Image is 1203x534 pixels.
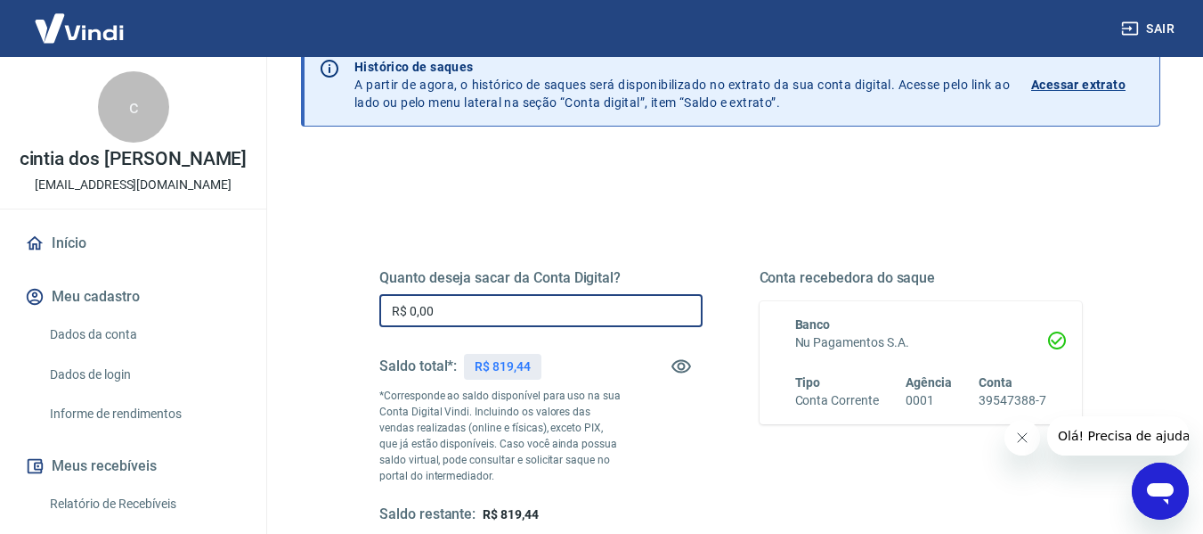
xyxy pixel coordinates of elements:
h5: Saldo total*: [379,357,457,375]
span: Banco [795,317,831,332]
h6: 0001 [906,391,952,410]
iframe: Mensagem da empresa [1047,416,1189,456]
div: c [98,71,169,143]
a: Relatório de Recebíveis [43,486,245,522]
h6: Nu Pagamentos S.A. [795,333,1047,352]
a: Início [21,224,245,263]
span: Olá! Precisa de ajuda? [11,12,150,27]
p: R$ 819,44 [475,357,531,376]
img: Vindi [21,1,137,55]
span: R$ 819,44 [483,507,539,522]
iframe: Fechar mensagem [1004,420,1040,456]
h5: Conta recebedora do saque [760,269,1083,287]
span: Agência [906,375,952,390]
h6: Conta Corrente [795,391,879,410]
button: Meu cadastro [21,277,245,316]
a: Acessar extrato [1031,58,1145,111]
button: Meus recebíveis [21,447,245,486]
a: Informe de rendimentos [43,396,245,432]
a: Dados de login [43,357,245,393]
iframe: Botão para abrir a janela de mensagens [1132,463,1189,520]
p: *Corresponde ao saldo disponível para uso na sua Conta Digital Vindi. Incluindo os valores das ve... [379,388,622,484]
button: Sair [1118,12,1182,45]
span: Conta [979,375,1012,390]
h6: 39547388-7 [979,391,1046,410]
p: cintia dos [PERSON_NAME] [20,150,248,168]
p: Histórico de saques [354,58,1010,76]
p: A partir de agora, o histórico de saques será disponibilizado no extrato da sua conta digital. Ac... [354,58,1010,111]
p: [EMAIL_ADDRESS][DOMAIN_NAME] [35,176,232,194]
h5: Saldo restante: [379,505,476,524]
span: Tipo [795,375,821,390]
p: Acessar extrato [1031,76,1126,94]
a: Dados da conta [43,316,245,353]
h5: Quanto deseja sacar da Conta Digital? [379,269,703,287]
